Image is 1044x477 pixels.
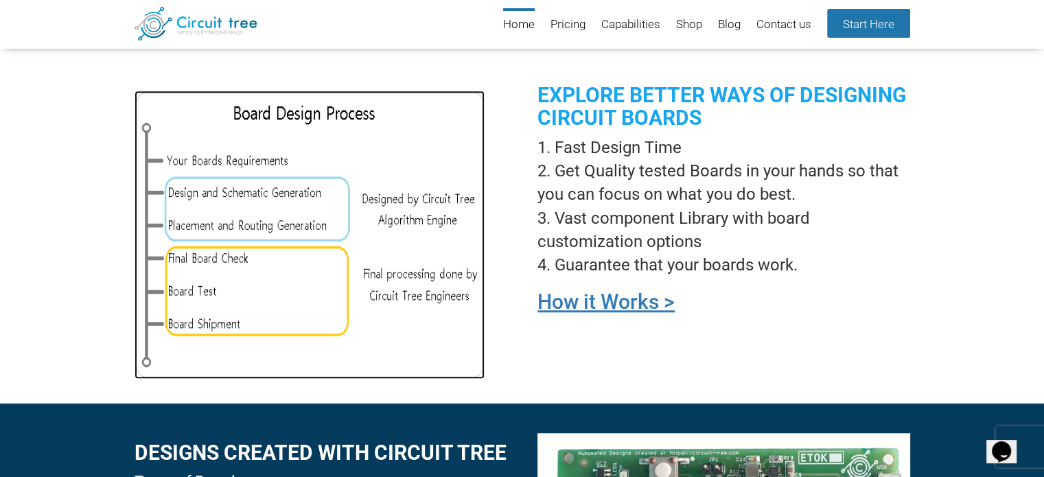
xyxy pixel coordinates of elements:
h2: DesignS created with circuit tree [135,441,507,464]
a: Start Here [827,9,910,38]
li: Guarantee that your boards work. [537,253,909,277]
a: Home [503,8,535,42]
h2: Explore better ways of designing circuit boards [537,84,909,129]
iframe: chat widget [986,422,1030,463]
a: How it Works > [537,290,675,314]
a: Pricing [550,8,585,42]
a: Capabilities [601,8,660,42]
img: Circuit Tree [135,7,257,40]
a: Contact us [756,8,811,42]
a: Blog [718,8,741,42]
a: Shop [676,8,702,42]
li: Vast component Library with board customization options [537,207,909,254]
li: Get Quality tested Boards in your hands so that you can focus on what you do best. [537,159,909,207]
li: Fast Design Time [537,136,909,159]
